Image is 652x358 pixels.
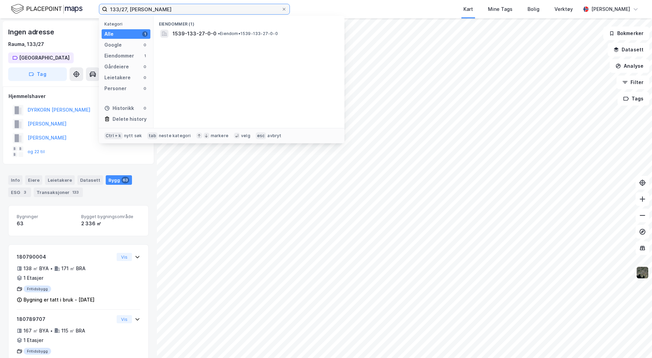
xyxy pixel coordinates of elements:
[104,74,131,82] div: Leietakere
[608,43,649,56] button: Datasett
[77,175,103,185] div: Datasett
[11,3,83,15] img: logo.f888ab2527a4732fd821a326f86c7f29.svg
[142,105,148,111] div: 0
[218,31,220,36] span: •
[528,5,539,13] div: Bolig
[142,31,148,37] div: 1
[17,219,76,228] div: 63
[104,41,122,49] div: Google
[463,5,473,13] div: Kart
[104,84,127,93] div: Personer
[17,315,114,323] div: 180789707
[71,189,80,196] div: 133
[591,5,630,13] div: [PERSON_NAME]
[636,266,649,279] img: 9k=
[21,189,28,196] div: 3
[618,325,652,358] div: Kontrollprogram for chat
[117,315,132,323] button: Vis
[104,104,134,112] div: Historikk
[142,53,148,59] div: 1
[173,30,217,38] span: 1539-133-27-0-0
[121,177,129,183] div: 63
[618,92,649,105] button: Tags
[603,27,649,40] button: Bokmerker
[104,52,134,60] div: Eiendommer
[117,253,132,261] button: Vis
[142,75,148,80] div: 0
[142,64,148,69] div: 0
[554,5,573,13] div: Verktøy
[8,67,67,81] button: Tag
[17,214,76,219] span: Bygninger
[104,63,129,71] div: Gårdeiere
[81,219,140,228] div: 2 336 ㎡
[113,115,147,123] div: Delete history
[61,264,86,273] div: 171 ㎡ BRA
[142,42,148,48] div: 0
[241,133,250,139] div: velg
[610,59,649,73] button: Analyse
[61,327,85,335] div: 115 ㎡ BRA
[104,132,123,139] div: Ctrl + k
[124,133,142,139] div: nytt søk
[153,16,344,28] div: Eiendommer (1)
[104,30,114,38] div: Alle
[159,133,191,139] div: neste kategori
[8,40,44,48] div: Rauma, 133/27
[81,214,140,219] span: Bygget bygningsområde
[34,188,83,197] div: Transaksjoner
[8,175,23,185] div: Info
[24,274,43,282] div: 1 Etasjer
[267,133,281,139] div: avbryt
[50,266,53,271] div: •
[256,132,266,139] div: esc
[17,253,114,261] div: 180790004
[104,21,150,27] div: Kategori
[618,325,652,358] iframe: Chat Widget
[218,31,278,36] span: Eiendom • 1539-133-27-0-0
[45,175,75,185] div: Leietakere
[107,4,281,14] input: Søk på adresse, matrikkel, gårdeiere, leietakere eller personer
[25,175,42,185] div: Eiere
[617,76,649,89] button: Filter
[50,328,53,333] div: •
[8,188,31,197] div: ESG
[24,336,43,344] div: 1 Etasjer
[24,327,49,335] div: 167 ㎡ BYA
[488,5,513,13] div: Mine Tags
[147,132,158,139] div: tab
[8,27,55,37] div: Ingen adresse
[24,264,49,273] div: 138 ㎡ BYA
[19,54,70,62] div: [GEOGRAPHIC_DATA]
[9,92,148,100] div: Hjemmelshaver
[211,133,228,139] div: markere
[106,175,132,185] div: Bygg
[24,296,94,304] div: Bygning er tatt i bruk - [DATE]
[142,86,148,91] div: 0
